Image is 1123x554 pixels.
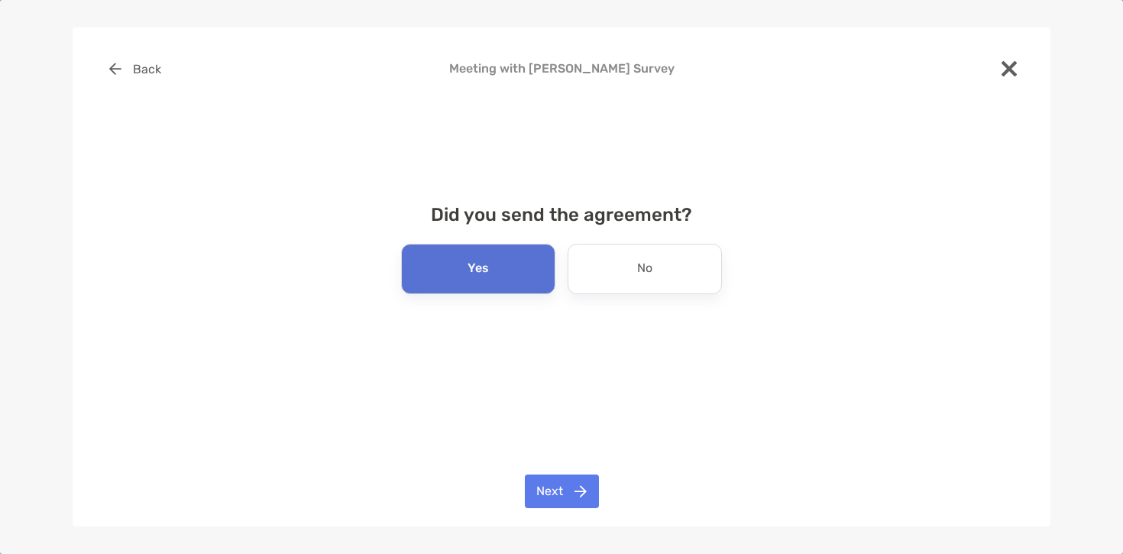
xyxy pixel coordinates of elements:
button: Next [525,475,599,508]
h4: Did you send the agreement? [97,204,1026,225]
button: Back [97,52,173,86]
p: Yes [468,257,489,281]
img: close modal [1002,61,1017,76]
img: button icon [109,63,121,75]
h4: Meeting with [PERSON_NAME] Survey [97,61,1026,76]
img: button icon [574,485,587,497]
p: No [637,257,652,281]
